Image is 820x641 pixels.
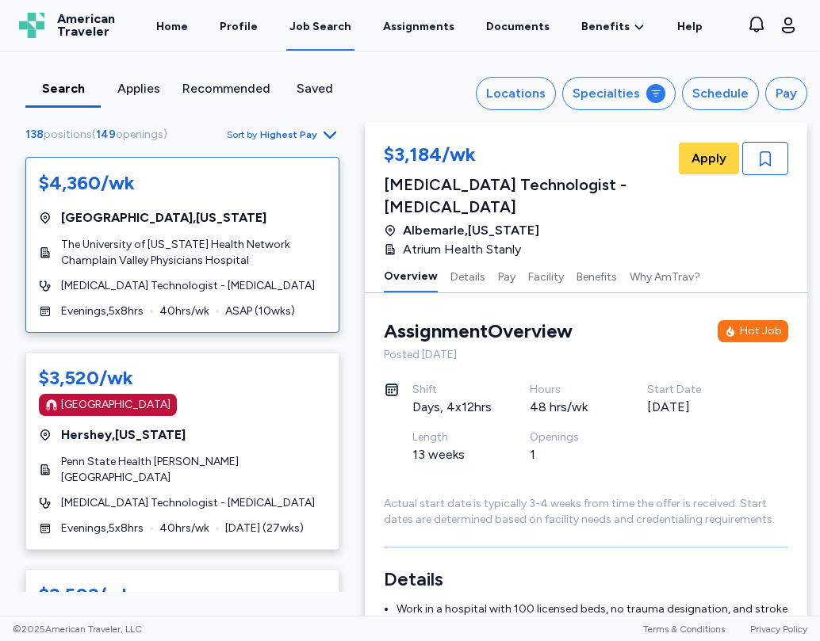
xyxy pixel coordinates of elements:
[573,84,640,103] div: Specialties
[528,259,564,292] button: Facility
[692,84,749,103] div: Schedule
[384,259,438,292] button: Overview
[581,19,630,35] span: Benefits
[19,13,44,38] img: Logo
[530,445,609,464] div: 1
[581,19,646,35] a: Benefits
[159,521,209,536] span: 40 hrs/wk
[61,303,144,319] span: Evenings , 5 x 8 hrs
[692,149,726,168] span: Apply
[61,521,144,536] span: Evenings , 5 x 8 hrs
[384,319,573,344] div: Assignment Overview
[159,303,209,319] span: 40 hrs/wk
[57,13,115,38] span: American Traveler
[384,174,676,218] div: [MEDICAL_DATA] Technologist - [MEDICAL_DATA]
[403,221,539,240] span: Albemarle , [US_STATE]
[227,125,339,144] button: Sort byHighest Pay
[61,278,315,294] span: [MEDICAL_DATA] Technologist - [MEDICAL_DATA]
[116,128,163,141] span: openings
[486,84,546,103] div: Locations
[679,143,739,174] button: Apply
[182,79,270,98] div: Recommended
[412,429,492,445] div: Length
[96,128,116,141] span: 149
[776,84,797,103] div: Pay
[562,77,676,110] button: Specialties
[32,79,94,98] div: Search
[289,19,351,35] div: Job Search
[384,567,788,592] h3: Details
[61,425,186,445] span: Hershey , [US_STATE]
[225,303,295,319] span: ASAP ( 10 wks)
[225,521,304,536] span: [DATE] ( 27 wks)
[227,128,257,141] span: Sort by
[750,624,807,635] a: Privacy Policy
[397,601,788,633] li: Work in a hospital with 100 licensed beds, no trauma designation, and stroke center status
[25,128,44,141] span: 138
[630,259,700,292] button: Why AmTrav?
[498,259,515,292] button: Pay
[530,429,609,445] div: Openings
[530,382,609,398] div: Hours
[286,2,354,51] a: Job Search
[384,347,788,363] div: Posted [DATE]
[25,127,174,143] div: ( )
[13,623,142,635] span: © 2025 American Traveler, LLC
[530,398,609,417] div: 48 hrs/wk
[44,128,92,141] span: positions
[765,77,807,110] button: Pay
[412,382,492,398] div: Shift
[61,208,266,227] span: [GEOGRAPHIC_DATA] , [US_STATE]
[412,445,492,464] div: 13 weeks
[450,259,485,292] button: Details
[61,397,171,413] div: [GEOGRAPHIC_DATA]
[740,323,782,339] div: Hot Job
[384,496,788,528] div: Actual start date is typically 3-4 weeks from time the offer is received. Start dates are determi...
[647,398,726,417] div: [DATE]
[260,128,317,141] span: Highest Pay
[643,624,725,635] a: Terms & Conditions
[577,259,617,292] button: Benefits
[682,77,759,110] button: Schedule
[39,582,132,608] div: $3,503/wk
[647,382,726,398] div: Start Date
[61,454,326,486] span: Penn State Health [PERSON_NAME][GEOGRAPHIC_DATA]
[384,142,676,170] div: $3,184/wk
[412,398,492,417] div: Days, 4x12hrs
[107,79,170,98] div: Applies
[39,365,133,391] div: $3,520/wk
[39,170,135,196] div: $4,360/wk
[283,79,346,98] div: Saved
[61,237,326,269] span: The University of [US_STATE] Health Network Champlain Valley Physicians Hospital
[61,495,315,511] span: [MEDICAL_DATA] Technologist - [MEDICAL_DATA]
[476,77,556,110] button: Locations
[403,240,521,259] span: Atrium Health Stanly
